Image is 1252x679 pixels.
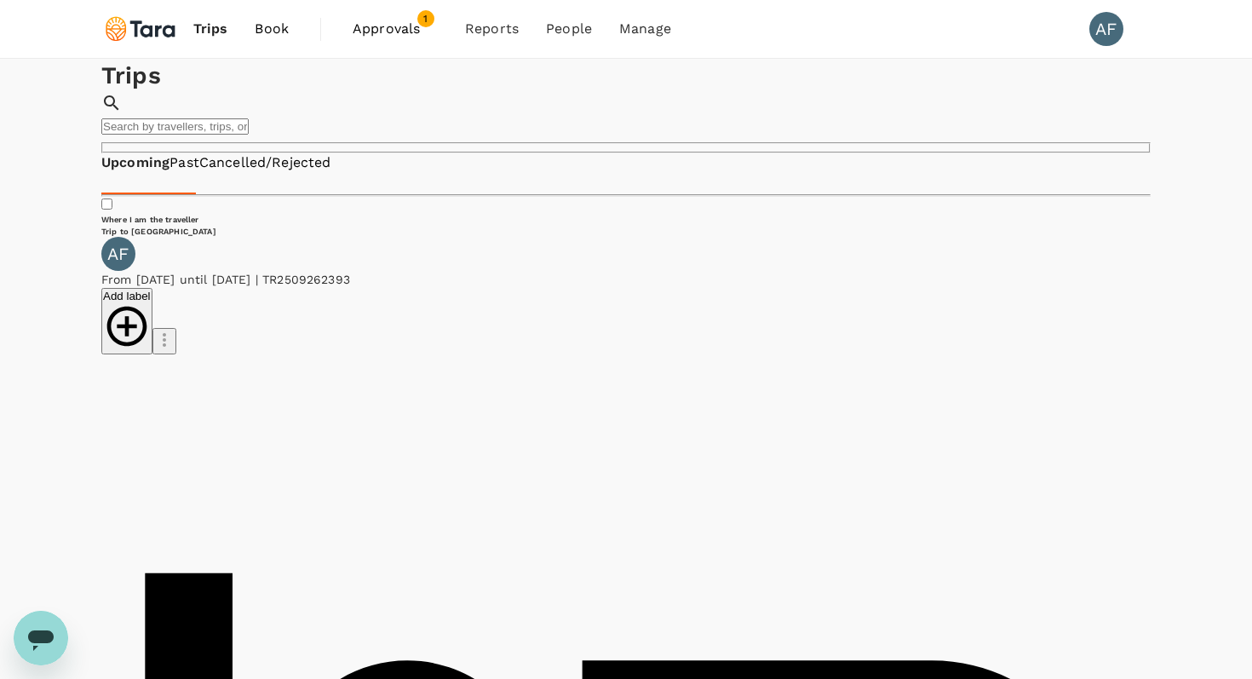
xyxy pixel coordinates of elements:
[193,19,228,39] span: Trips
[256,273,258,286] span: |
[417,10,434,27] span: 1
[14,611,68,665] iframe: Button to launch messaging window
[465,19,519,39] span: Reports
[546,19,592,39] span: People
[353,19,438,39] span: Approvals
[101,59,1151,93] h1: Trips
[199,153,331,173] a: Cancelled/Rejected
[169,153,199,173] a: Past
[101,153,169,173] a: Upcoming
[101,226,1151,237] h6: Trip to [GEOGRAPHIC_DATA]
[101,288,152,354] button: Add label
[101,10,180,48] img: Tara Climate Ltd
[101,118,249,135] input: Search by travellers, trips, or destination, label, team
[1089,12,1123,46] div: AF
[619,19,671,39] span: Manage
[107,245,129,262] p: AF
[101,271,1151,288] p: From [DATE] until [DATE] TR2509262393
[255,19,289,39] span: Book
[101,214,1151,225] h6: Where I am the traveller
